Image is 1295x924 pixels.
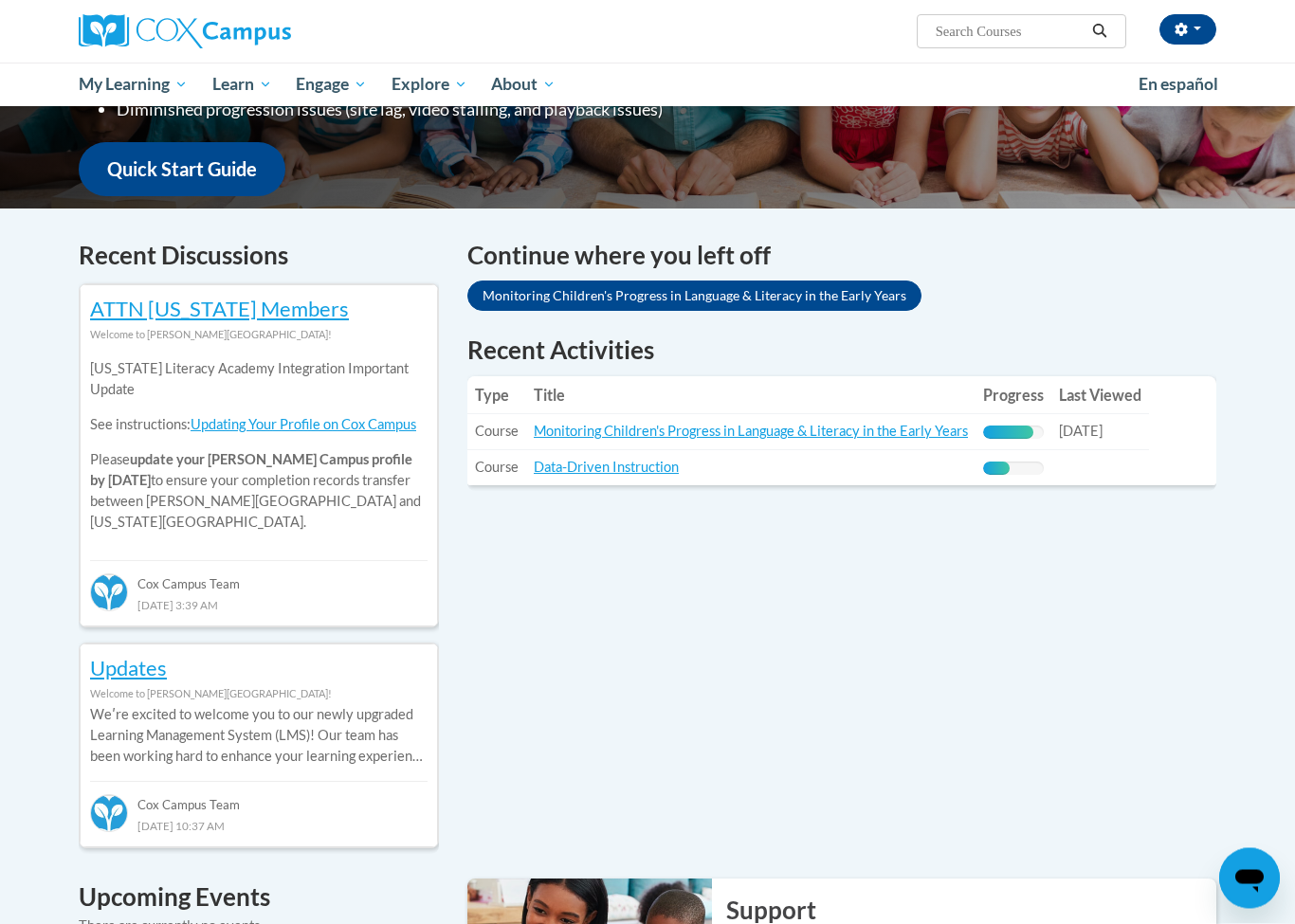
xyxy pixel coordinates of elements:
b: update your [PERSON_NAME] Campus profile by [DATE] [90,452,412,489]
a: My Learning [66,63,200,106]
a: Cox Campus [79,14,439,48]
th: Last Viewed [1051,377,1149,415]
h1: Recent Activities [467,334,1216,368]
a: Quick Start Guide [79,143,285,197]
th: Title [526,377,976,415]
th: Progress [976,377,1051,415]
a: About [480,63,569,106]
div: Progress, % [983,426,1033,440]
div: Please to ensure your completion records transfer between [PERSON_NAME][GEOGRAPHIC_DATA] and [US_... [90,346,428,548]
button: Search [1085,20,1114,43]
div: Welcome to [PERSON_NAME][GEOGRAPHIC_DATA]! [90,325,428,346]
img: Cox Campus Team [90,574,128,612]
div: Welcome to [PERSON_NAME][GEOGRAPHIC_DATA]! [90,684,428,705]
div: Progress, % [983,462,1010,476]
p: Weʹre excited to welcome you to our newly upgraded Learning Management System (LMS)! Our team has... [90,705,428,768]
span: Engage [296,73,367,96]
a: Explore [379,63,480,106]
a: En español [1126,64,1231,104]
span: Course [475,424,519,440]
div: Cox Campus Team [90,782,428,816]
span: [DATE] [1059,424,1103,440]
a: Updating Your Profile on Cox Campus [191,417,416,433]
a: Engage [283,63,379,106]
span: Course [475,460,519,476]
span: Learn [212,73,272,96]
img: Cox Campus Team [90,795,128,833]
p: [US_STATE] Literacy Academy Integration Important Update [90,359,428,401]
iframe: Button to launch messaging window [1219,848,1280,909]
div: [DATE] 3:39 AM [90,595,428,616]
a: Learn [200,63,284,106]
img: Cox Campus [79,14,291,48]
span: About [491,73,556,96]
a: Monitoring Children's Progress in Language & Literacy in the Early Years [467,281,921,312]
a: Updates [90,656,167,681]
p: See instructions: [90,415,428,436]
h4: Recent Discussions [79,238,439,275]
h4: Continue where you left off [467,238,1216,275]
span: Explore [392,73,467,96]
a: ATTN [US_STATE] Members [90,297,349,322]
a: Monitoring Children's Progress in Language & Literacy in the Early Years [534,424,968,440]
span: En español [1139,74,1218,94]
span: My Learning [79,73,188,96]
th: Type [467,377,526,415]
input: Search Courses [934,20,1085,43]
button: Account Settings [1159,14,1216,45]
a: Data-Driven Instruction [534,460,679,476]
div: Cox Campus Team [90,561,428,595]
div: Main menu [50,63,1245,106]
div: [DATE] 10:37 AM [90,816,428,837]
li: Diminished progression issues (site lag, video stalling, and playback issues) [117,97,766,124]
h4: Upcoming Events [79,879,439,916]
